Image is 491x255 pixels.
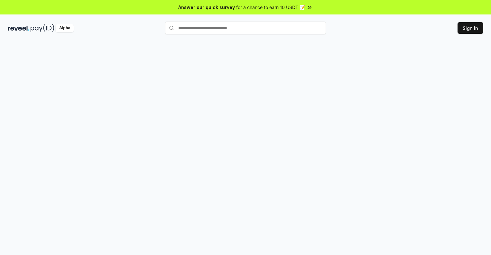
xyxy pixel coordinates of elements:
[178,4,235,11] span: Answer our quick survey
[236,4,305,11] span: for a chance to earn 10 USDT 📝
[458,22,483,34] button: Sign In
[8,24,29,32] img: reveel_dark
[31,24,54,32] img: pay_id
[56,24,74,32] div: Alpha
